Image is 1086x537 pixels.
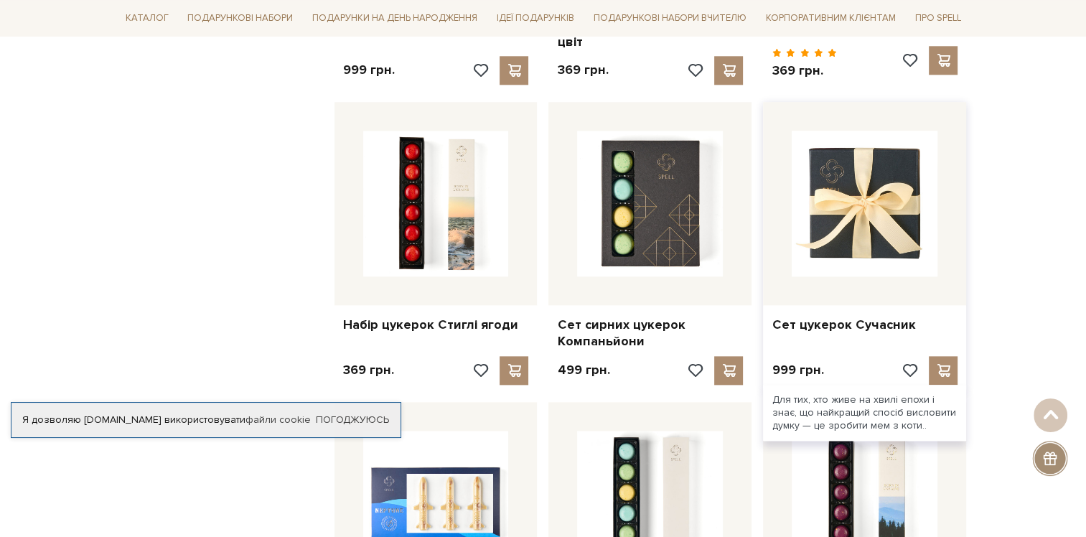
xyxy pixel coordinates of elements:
a: Подарункові набори [182,7,299,29]
a: Набір цукерок Стиглі ягоди [343,317,529,333]
div: Для тих, хто живе на хвилі епохи і знає, що найкращий спосіб висловити думку — це зробити мем з к... [763,385,966,442]
a: Погоджуюсь [316,414,389,426]
a: Про Spell [909,7,966,29]
p: 999 грн. [343,62,395,78]
a: Сет цукерок Сучасник [772,317,958,333]
p: 999 грн. [772,362,823,378]
img: Сет цукерок Сучасник [792,131,937,276]
p: 499 грн. [557,362,609,378]
a: Ідеї подарунків [491,7,580,29]
p: 369 грн. [772,62,837,79]
a: Корпоративним клієнтам [760,7,902,29]
a: Подарункові набори Вчителю [588,6,752,30]
a: файли cookie [245,414,311,426]
p: 369 грн. [343,362,394,378]
p: 369 грн. [557,62,608,78]
a: Подарунки на День народження [306,7,483,29]
div: Я дозволяю [DOMAIN_NAME] використовувати [11,414,401,426]
a: Сет сирних цукерок Компаньйони [557,317,743,350]
a: Каталог [120,7,174,29]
